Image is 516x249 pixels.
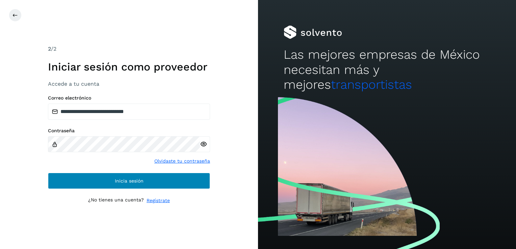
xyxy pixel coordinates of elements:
p: ¿No tienes una cuenta? [88,197,144,204]
a: Olvidaste tu contraseña [154,158,210,165]
label: Correo electrónico [48,95,210,101]
span: 2 [48,46,51,52]
h1: Iniciar sesión como proveedor [48,60,210,73]
label: Contraseña [48,128,210,134]
h3: Accede a tu cuenta [48,81,210,87]
div: /2 [48,45,210,53]
h2: Las mejores empresas de México necesitan más y mejores [284,47,490,92]
span: transportistas [331,77,412,92]
button: Inicia sesión [48,173,210,189]
span: Inicia sesión [115,178,144,183]
a: Regístrate [147,197,170,204]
